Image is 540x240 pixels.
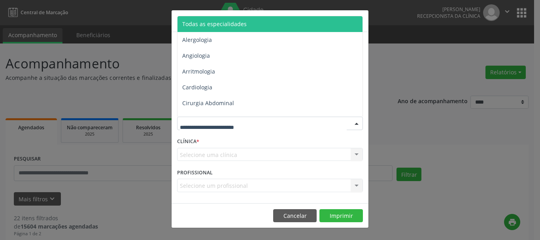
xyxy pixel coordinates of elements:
label: PROFISSIONAL [177,166,213,179]
button: Cancelar [273,209,317,223]
button: Imprimir [319,209,363,223]
span: Cardiologia [182,83,212,91]
span: Cirurgia Bariatrica [182,115,231,123]
span: Angiologia [182,52,210,59]
span: Alergologia [182,36,212,43]
span: Arritmologia [182,68,215,75]
h5: Relatório de agendamentos [177,16,268,26]
button: Close [353,10,368,30]
span: Cirurgia Abdominal [182,99,234,107]
span: Todas as especialidades [182,20,247,28]
label: CLÍNICA [177,136,199,148]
